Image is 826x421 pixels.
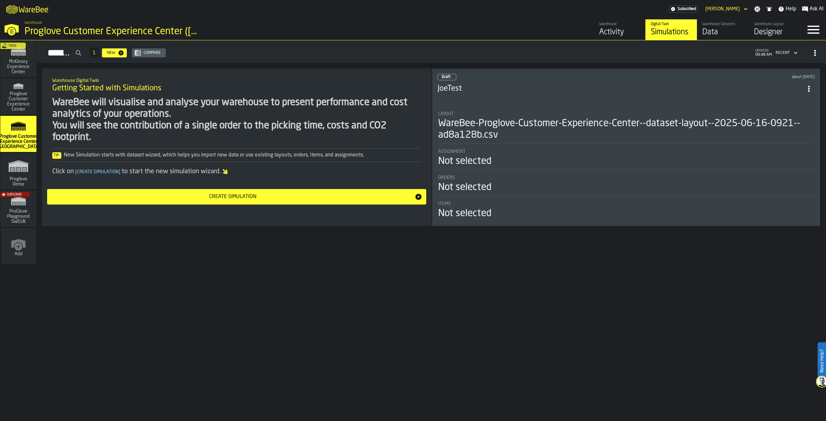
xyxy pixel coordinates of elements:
[141,51,163,55] div: Compare
[438,201,451,206] span: Items
[669,5,698,13] div: Menu Subscription
[438,175,455,180] span: Orders
[132,48,166,57] button: button-Compare
[438,201,814,219] div: stat-Items
[599,27,640,37] div: Activity
[438,149,814,170] div: stat-Assignment
[1,228,36,266] a: link-to-/wh/new
[438,149,466,154] span: Assignment
[754,27,795,37] div: Designer
[86,48,102,58] div: ButtonLoadMore-Load More-Prev-First-Last
[432,68,820,226] div: ItemListCard-DashboardItemContainer
[438,74,456,80] div: status-0 2
[594,19,645,40] a: link-to-/wh/i/b725f59e-a7b8-4257-9acf-85a504d5909c/feed/
[651,22,692,26] div: Digital Twin
[599,22,640,26] div: Warehouse
[438,111,814,116] div: Title
[776,51,790,55] div: DropdownMenuValue-4
[678,7,696,11] span: Subscribed
[669,5,698,13] a: link-to-/wh/i/b725f59e-a7b8-4257-9acf-85a504d5909c/settings/billing
[52,77,421,83] h2: Sub Title
[52,167,421,176] div: Click on to start the new simulation wizard.
[0,78,36,116] a: link-to-/wh/i/ad8a128b-0962-41b6-b9c5-f48cc7973f93/simulations
[438,149,814,154] div: Title
[438,84,803,94] h3: JoeTest
[25,26,199,37] div: Proglove Customer Experience Center ([GEOGRAPHIC_DATA])
[697,19,749,40] a: link-to-/wh/i/b725f59e-a7b8-4257-9acf-85a504d5909c/data
[42,68,431,226] div: ItemListCard-
[0,116,36,153] a: link-to-/wh/i/b725f59e-a7b8-4257-9acf-85a504d5909c/simulations
[51,193,415,201] div: Create Simulation
[763,6,775,12] label: button-toggle-Notifications
[119,170,120,174] span: ]
[0,41,36,78] a: link-to-/wh/i/99265d59-bd42-4a33-a5fd-483dee362034/simulations
[15,251,23,256] span: Add
[0,191,36,228] a: link-to-/wh/i/3029b44a-deb1-4df6-9711-67e1c2cc458a/simulations
[438,201,814,206] div: Title
[645,19,697,40] a: link-to-/wh/i/b725f59e-a7b8-4257-9acf-85a504d5909c/simulations
[651,27,692,37] div: Simulations
[438,175,814,196] div: stat-Orders
[25,21,42,25] span: Warehouse
[52,83,161,94] span: Getting Started with Simulations
[105,51,118,55] div: New
[438,175,814,180] div: Title
[442,75,451,79] span: Draft
[52,152,61,159] span: Tip:
[47,74,426,97] div: title-Getting Started with Simulations
[74,170,122,174] span: Create Simulation
[438,118,814,141] div: WareBee-Proglove-Customer-Experience-Center--dataset-layout--2025-06-16-0921--ad8a128b.csv
[47,189,426,205] button: button-Create Simulation
[786,5,796,13] span: Help
[0,153,36,191] a: link-to-/wh/i/e36b03eb-bea5-40ab-83a2-6422b9ded721/simulations
[775,5,799,13] label: button-toggle-Help
[749,19,800,40] a: link-to-/wh/i/b725f59e-a7b8-4257-9acf-85a504d5909c/designer
[52,151,421,159] div: New Simulation starts with dataset wizard, which helps you import new data or use existing layout...
[438,208,491,219] div: Not selected
[755,49,772,53] span: updated:
[754,22,795,26] div: Warehouse Layout
[702,27,743,37] div: Data
[37,40,826,63] h2: button-Simulations
[801,19,826,40] label: button-toggle-Menu
[438,111,454,116] span: Layout
[438,111,814,144] div: stat-Layout
[7,193,22,196] span: Subscribe
[8,44,17,48] span: Trial
[52,97,421,143] div: WareBee will visualise and analyse your warehouse to present performance and cost analytics of yo...
[102,48,127,57] button: button-New
[751,6,763,12] label: button-toggle-Settings
[773,49,799,57] div: DropdownMenuValue-4
[810,5,823,13] span: Ask AI
[755,53,772,57] span: 09:48 AM
[438,155,491,167] div: Not selected
[3,91,34,112] span: Proglove Customer Experience Center
[705,6,740,12] div: DropdownMenuValue-Joe Ramos
[703,5,749,13] div: DropdownMenuValue-Joe Ramos
[799,5,826,13] label: button-toggle-Ask AI
[438,182,491,193] div: Not selected
[818,343,825,379] label: Need Help?
[702,22,743,26] div: Warehouse Datasets
[636,75,815,79] div: Updated: 6/16/2025, 12:01:11 PM Created: 6/16/2025, 12:00:56 PM
[3,176,34,187] span: Proglove Demo
[75,170,77,174] span: [
[93,51,96,55] span: 1
[438,105,815,221] section: card-SimulationDashboardCard-draft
